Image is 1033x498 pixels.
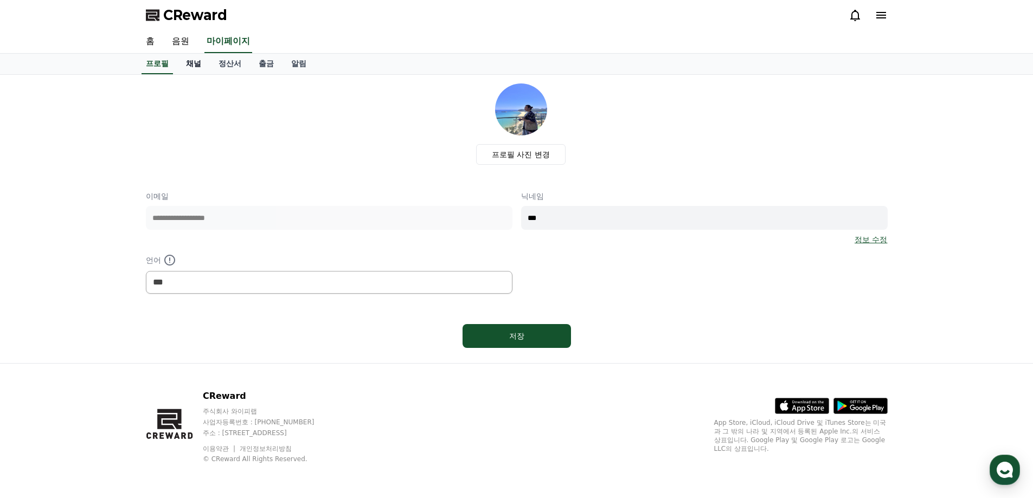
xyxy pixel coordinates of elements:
p: 언어 [146,254,512,267]
p: 이메일 [146,191,512,202]
a: 알림 [283,54,315,74]
span: 대화 [99,360,112,369]
a: 대화 [72,344,140,371]
span: 홈 [34,360,41,368]
span: CReward [163,7,227,24]
a: 홈 [3,344,72,371]
p: 사업자등록번호 : [PHONE_NUMBER] [203,418,335,426]
a: 정보 수정 [855,234,887,245]
div: 저장 [484,331,549,341]
p: 주소 : [STREET_ADDRESS] [203,429,335,437]
a: CReward [146,7,227,24]
p: CReward [203,390,335,403]
a: 홈 [137,30,163,53]
a: 설정 [140,344,208,371]
p: App Store, iCloud, iCloud Drive 및 iTunes Store는 미국과 그 밖의 나라 및 지역에서 등록된 Apple Inc.의 서비스 상표입니다. Goo... [714,418,888,453]
a: 음원 [163,30,198,53]
span: 설정 [168,360,181,368]
a: 개인정보처리방침 [240,445,292,452]
label: 프로필 사진 변경 [476,144,566,165]
img: profile_image [495,83,547,135]
a: 채널 [177,54,210,74]
a: 마이페이지 [204,30,252,53]
a: 프로필 [142,54,173,74]
p: 닉네임 [521,191,888,202]
p: 주식회사 와이피랩 [203,407,335,416]
a: 이용약관 [203,445,237,452]
button: 저장 [463,324,571,348]
a: 정산서 [210,54,250,74]
a: 출금 [250,54,283,74]
p: © CReward All Rights Reserved. [203,455,335,463]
